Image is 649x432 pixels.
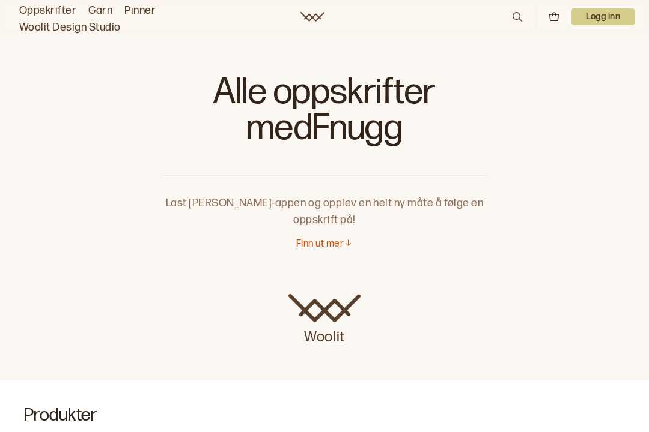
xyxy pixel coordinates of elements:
img: Woolit [288,294,361,323]
p: Logg inn [571,8,635,25]
p: Last [PERSON_NAME]-appen og opplev en helt ny måte å følge en oppskrift på! [162,176,487,229]
button: Finn ut mer [296,238,353,251]
p: Finn ut mer [296,238,344,251]
a: Pinner [124,2,156,19]
h1: Alle oppskrifter med Fnugg [162,72,487,156]
a: Oppskrifter [19,2,76,19]
button: User dropdown [571,8,635,25]
a: Garn [88,2,112,19]
a: Woolit [300,12,324,22]
p: Woolit [288,323,361,347]
a: Woolit [288,294,361,347]
a: Woolit Design Studio [19,19,121,36]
